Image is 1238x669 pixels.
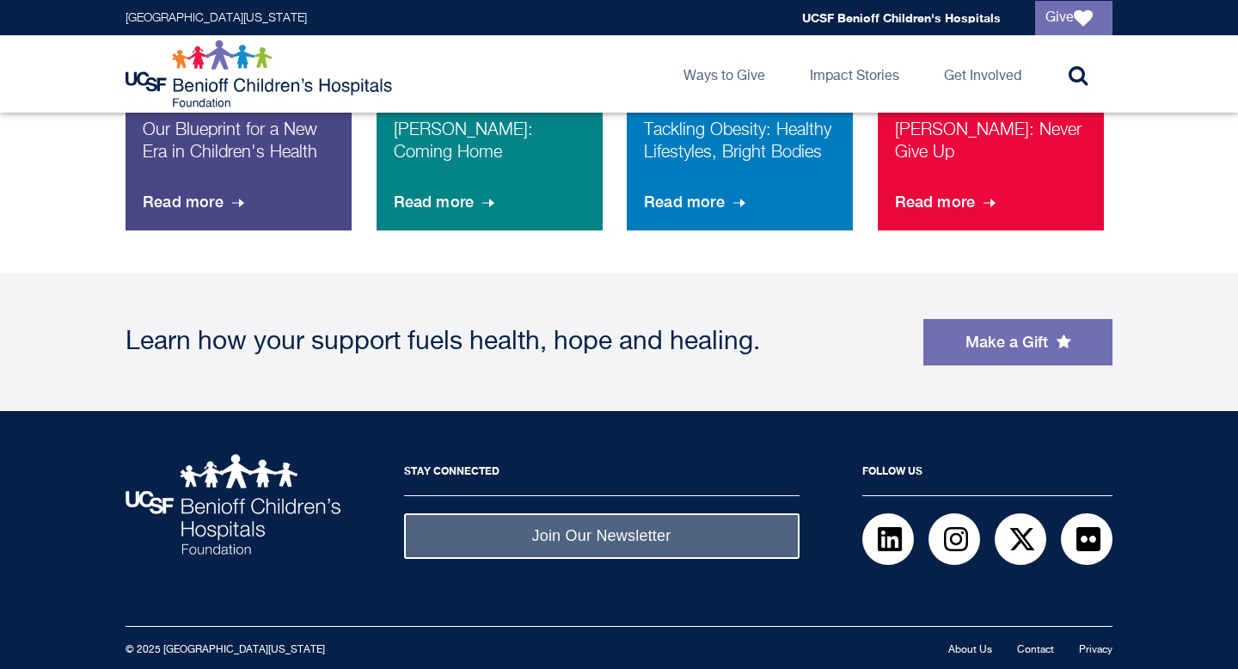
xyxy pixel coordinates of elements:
small: © 2025 [GEOGRAPHIC_DATA][US_STATE] [126,645,325,655]
span: Read more [143,179,248,225]
a: UCSF Benioff Children's Hospitals [802,10,1001,25]
a: Join Our Newsletter [404,513,800,559]
img: Logo for UCSF Benioff Children's Hospitals Foundation [126,40,396,108]
a: Get Involved [930,35,1035,113]
p: [PERSON_NAME]: Never Give Up [895,119,1087,179]
a: [GEOGRAPHIC_DATA][US_STATE] [126,12,307,24]
img: UCSF Benioff Children's Hospitals [126,454,340,555]
a: Contact [1017,645,1054,655]
h2: Stay Connected [404,454,800,496]
div: Learn how your support fuels health, hope and healing. [126,329,906,355]
span: Read more [895,179,1000,225]
a: Give [1035,1,1112,35]
a: Make a Gift [923,319,1112,365]
p: Tackling Obesity: Healthy Lifestyles, Bright Bodies [644,119,836,179]
h2: Follow Us [862,454,1112,496]
span: Read more [394,179,499,225]
a: Ways to Give [670,35,779,113]
p: Our Blueprint for a New Era in Children's Health [143,119,334,179]
a: Privacy [1079,645,1112,655]
a: Impact Stories [796,35,913,113]
a: About Us [948,645,992,655]
span: Read more [644,179,749,225]
p: [PERSON_NAME]: Coming Home [394,119,585,179]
